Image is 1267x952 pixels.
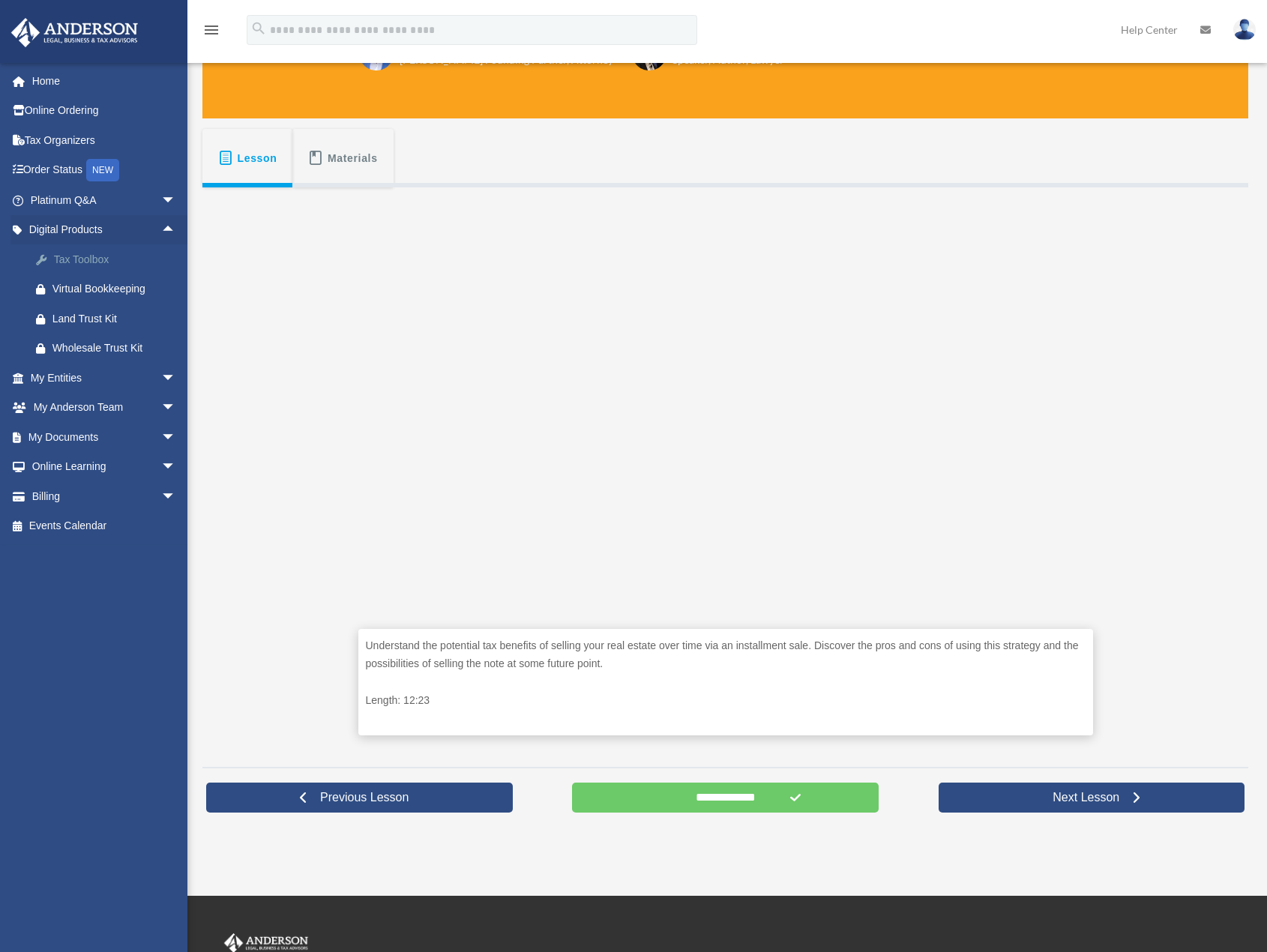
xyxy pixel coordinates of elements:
i: menu [202,21,220,39]
div: Virtual Bookkeeping [52,280,180,298]
span: arrow_drop_down [161,185,191,216]
a: Billingarrow_drop_down [10,481,199,511]
div: Land Trust Kit [52,310,180,328]
a: Digital Productsarrow_drop_up [10,215,199,245]
a: Land Trust Kit [21,304,199,334]
a: My Documentsarrow_drop_down [10,422,199,452]
a: Next Lesson [939,783,1245,813]
div: Wholesale Trust Kit [52,339,180,358]
img: Anderson Advisors Platinum Portal [7,18,142,47]
a: Virtual Bookkeeping [21,274,199,304]
a: Online Learningarrow_drop_down [10,452,199,482]
span: Next Lesson [1041,790,1131,805]
a: Events Calendar [10,511,199,541]
a: Order StatusNEW [10,155,199,186]
a: My Anderson Teamarrow_drop_down [10,393,199,423]
a: Home [10,66,199,96]
a: Online Ordering [10,96,199,126]
span: Materials [328,145,378,172]
img: User Pic [1233,19,1256,40]
i: search [250,20,267,37]
div: NEW [86,159,119,181]
a: Wholesale Trust Kit [21,334,199,364]
a: menu [202,26,220,39]
span: arrow_drop_up [161,215,191,246]
a: My Entitiesarrow_drop_down [10,363,199,393]
span: arrow_drop_down [161,481,191,512]
a: Platinum Q&Aarrow_drop_down [10,185,199,215]
span: Lesson [238,145,277,172]
span: Previous Lesson [308,790,421,805]
span: arrow_drop_down [161,452,191,483]
a: Tax Organizers [10,125,199,155]
a: Previous Lesson [206,783,513,813]
p: Length: 12:23 [366,691,1086,710]
a: Tax Toolbox [21,244,199,274]
iframe: Installment Sales [358,208,1093,621]
span: arrow_drop_down [161,363,191,394]
span: arrow_drop_down [161,393,191,424]
span: arrow_drop_down [161,422,191,453]
div: Tax Toolbox [52,250,180,269]
p: Understand the potential tax benefits of selling your real estate over time via an installment sa... [366,636,1086,673]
